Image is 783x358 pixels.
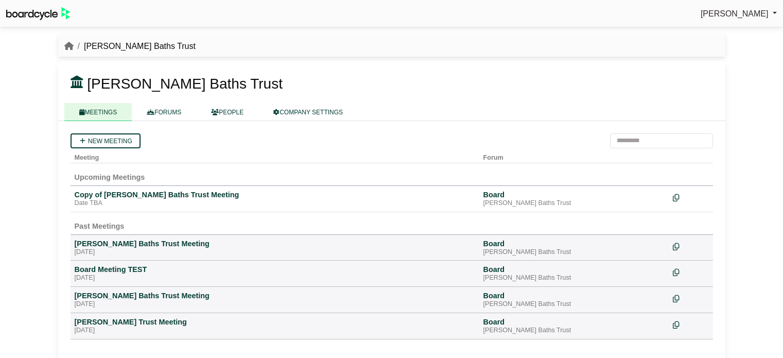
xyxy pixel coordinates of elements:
[673,317,709,331] div: Make a copy
[483,199,665,208] div: [PERSON_NAME] Baths Trust
[673,190,709,204] div: Make a copy
[483,274,665,282] div: [PERSON_NAME] Baths Trust
[75,190,475,199] div: Copy of [PERSON_NAME] Baths Trust Meeting
[64,103,132,121] a: MEETINGS
[75,327,475,335] div: [DATE]
[196,103,258,121] a: PEOPLE
[258,103,358,121] a: COMPANY SETTINGS
[75,317,475,327] div: [PERSON_NAME] Trust Meeting
[483,327,665,335] div: [PERSON_NAME] Baths Trust
[483,300,665,309] div: [PERSON_NAME] Baths Trust
[74,40,196,53] li: [PERSON_NAME] Baths Trust
[75,300,475,309] div: [DATE]
[673,291,709,305] div: Make a copy
[483,239,665,257] a: Board [PERSON_NAME] Baths Trust
[483,291,665,309] a: Board [PERSON_NAME] Baths Trust
[75,274,475,282] div: [DATE]
[71,148,479,163] th: Meeting
[483,190,665,208] a: Board [PERSON_NAME] Baths Trust
[701,9,769,18] span: [PERSON_NAME]
[483,190,665,199] div: Board
[75,317,475,335] a: [PERSON_NAME] Trust Meeting [DATE]
[483,317,665,335] a: Board [PERSON_NAME] Baths Trust
[64,40,196,53] nav: breadcrumb
[701,7,777,21] a: [PERSON_NAME]
[75,291,475,309] a: [PERSON_NAME] Baths Trust Meeting [DATE]
[87,76,283,92] span: [PERSON_NAME] Baths Trust
[75,239,475,248] div: [PERSON_NAME] Baths Trust Meeting
[483,291,665,300] div: Board
[75,248,475,257] div: [DATE]
[75,265,475,274] div: Board Meeting TEST
[483,265,665,282] a: Board [PERSON_NAME] Baths Trust
[132,103,196,121] a: FORUMS
[673,239,709,253] div: Make a copy
[75,265,475,282] a: Board Meeting TEST [DATE]
[479,148,669,163] th: Forum
[483,265,665,274] div: Board
[6,7,70,20] img: BoardcycleBlackGreen-aaafeed430059cb809a45853b8cf6d952af9d84e6e89e1f1685b34bfd5cb7d64.svg
[75,291,475,300] div: [PERSON_NAME] Baths Trust Meeting
[71,133,141,148] a: New meeting
[75,190,475,208] a: Copy of [PERSON_NAME] Baths Trust Meeting Date TBA
[483,248,665,257] div: [PERSON_NAME] Baths Trust
[75,173,145,181] span: Upcoming Meetings
[75,199,475,208] div: Date TBA
[75,222,125,230] span: Past Meetings
[483,317,665,327] div: Board
[75,239,475,257] a: [PERSON_NAME] Baths Trust Meeting [DATE]
[673,265,709,279] div: Make a copy
[483,239,665,248] div: Board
